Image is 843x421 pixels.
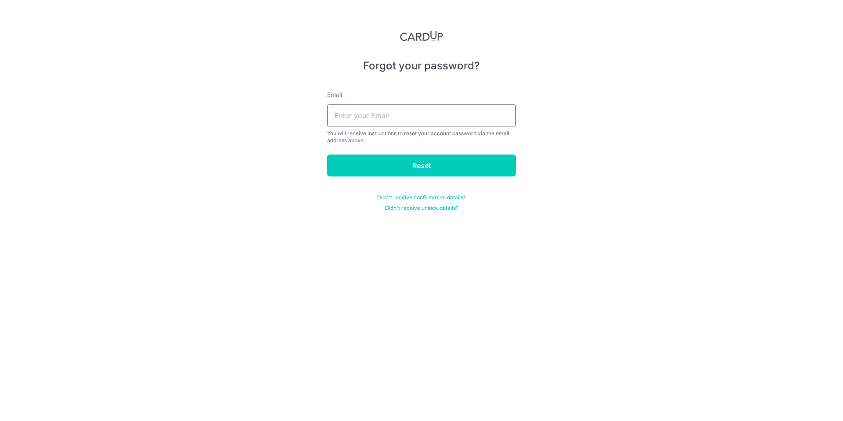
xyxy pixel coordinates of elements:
label: Email [327,90,342,99]
a: Didn't receive confirmation details? [377,194,466,201]
input: Enter your Email [327,104,516,126]
a: Didn't receive unlock details? [385,205,458,212]
div: You will receive instructions to reset your account password via the email address above. [327,130,516,144]
h5: Forgot your password? [327,59,516,73]
input: Reset [327,155,516,176]
img: CardUp Logo [400,31,443,41]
